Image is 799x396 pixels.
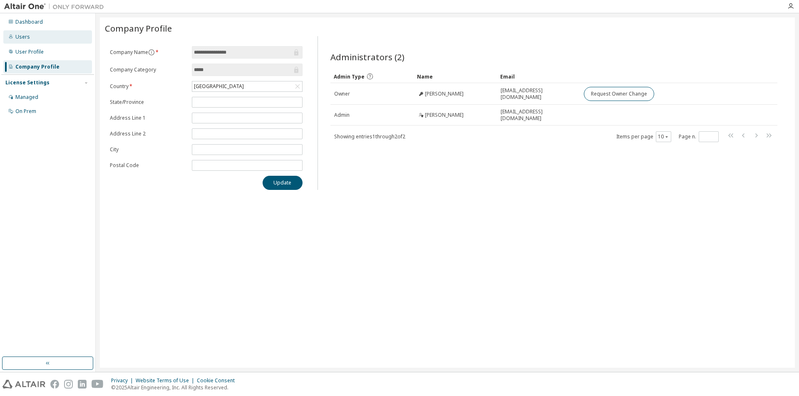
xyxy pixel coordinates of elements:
span: Showing entries 1 through 2 of 2 [334,133,405,140]
div: On Prem [15,108,36,115]
label: City [110,146,187,153]
label: State/Province [110,99,187,106]
span: Admin Type [334,73,365,80]
span: [EMAIL_ADDRESS][DOMAIN_NAME] [501,108,576,122]
img: facebook.svg [50,380,59,389]
span: Items per page [616,131,671,142]
span: Administrators (2) [330,51,404,63]
div: [GEOGRAPHIC_DATA] [193,82,245,91]
div: Cookie Consent [197,377,240,384]
div: License Settings [5,79,50,86]
img: Altair One [4,2,108,11]
div: Company Profile [15,64,60,70]
button: Request Owner Change [584,87,654,101]
p: © 2025 Altair Engineering, Inc. All Rights Reserved. [111,384,240,391]
div: Users [15,34,30,40]
label: Address Line 2 [110,130,187,137]
label: Country [110,83,187,90]
label: Address Line 1 [110,115,187,121]
div: [GEOGRAPHIC_DATA] [192,81,302,91]
span: Owner [334,91,350,97]
div: Privacy [111,377,136,384]
div: Dashboard [15,19,43,25]
span: [EMAIL_ADDRESS][DOMAIN_NAME] [501,87,576,101]
span: Company Profile [105,22,172,34]
div: Website Terms of Use [136,377,197,384]
span: Admin [334,112,350,118]
div: Managed [15,94,38,101]
button: 10 [658,133,669,140]
div: User Profile [15,49,44,55]
img: youtube.svg [92,380,104,389]
label: Company Name [110,49,187,56]
span: [PERSON_NAME] [425,91,464,97]
button: information [148,49,155,56]
label: Company Category [110,66,187,73]
img: linkedin.svg [78,380,87,389]
img: instagram.svg [64,380,73,389]
span: Page n. [679,131,719,142]
label: Postal Code [110,162,187,169]
div: Name [417,70,494,83]
div: Email [500,70,577,83]
img: altair_logo.svg [2,380,45,389]
button: Update [263,176,303,190]
span: [PERSON_NAME] [425,112,464,118]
